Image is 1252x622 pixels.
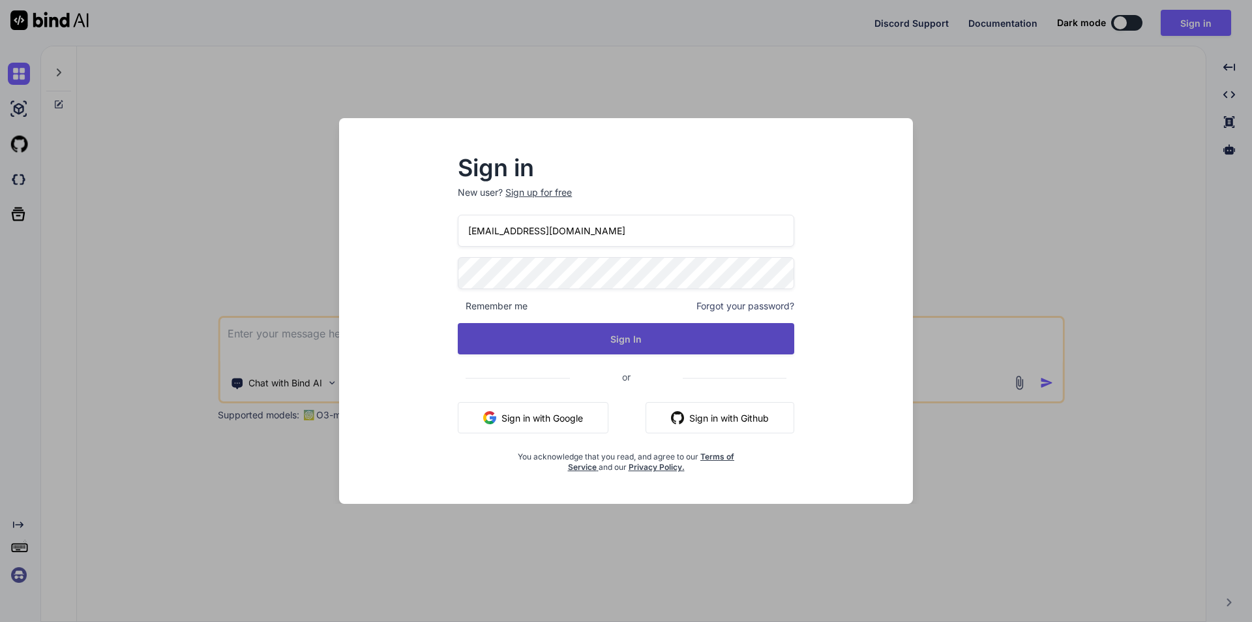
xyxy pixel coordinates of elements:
[458,323,794,354] button: Sign In
[629,462,685,472] a: Privacy Policy.
[570,361,683,393] span: or
[458,157,794,178] h2: Sign in
[646,402,794,433] button: Sign in with Github
[483,411,496,424] img: google
[458,186,794,215] p: New user?
[458,215,794,247] input: Login or Email
[458,300,528,313] span: Remember me
[696,300,794,313] span: Forgot your password?
[458,402,608,433] button: Sign in with Google
[671,411,684,424] img: github
[505,186,572,199] div: Sign up for free
[514,444,738,473] div: You acknowledge that you read, and agree to our and our
[568,452,735,472] a: Terms of Service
